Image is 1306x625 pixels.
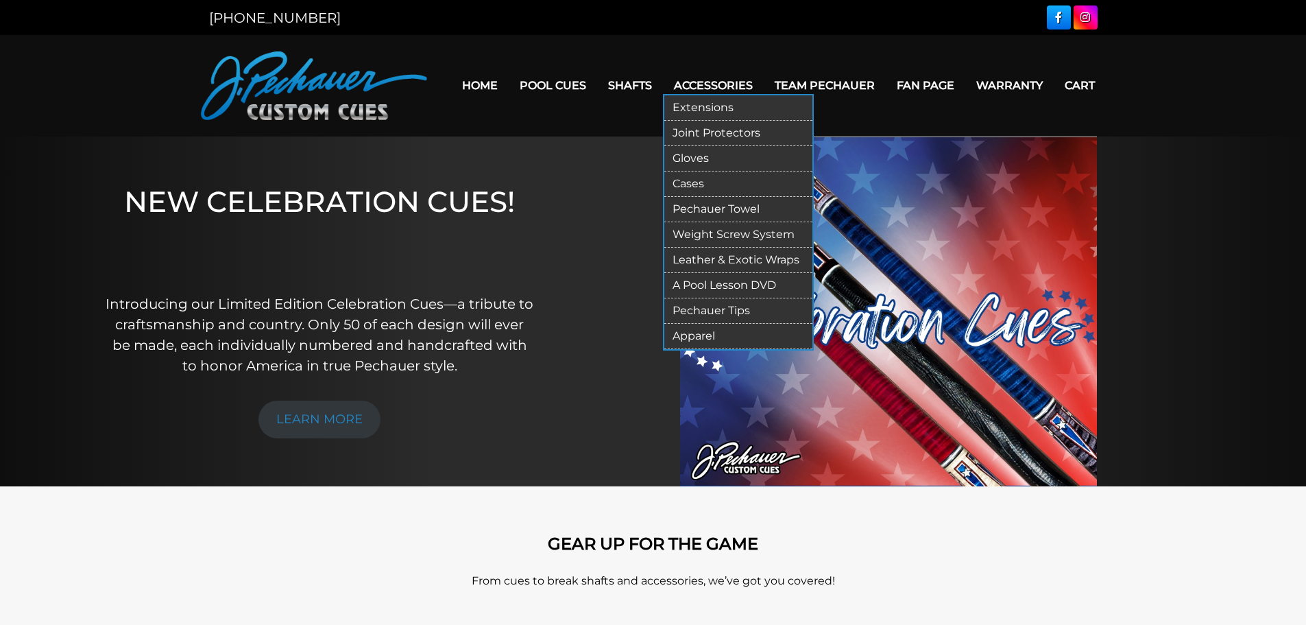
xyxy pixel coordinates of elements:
p: Introducing our Limited Edition Celebration Cues—a tribute to craftsmanship and country. Only 50 ... [105,294,535,376]
a: Apparel [664,324,812,349]
a: Gloves [664,146,812,172]
a: Joint Protectors [664,121,812,146]
a: Pechauer Towel [664,197,812,222]
a: Leather & Exotic Wraps [664,248,812,273]
a: Pool Cues [509,68,597,103]
img: Pechauer Custom Cues [201,51,427,120]
a: Accessories [663,68,764,103]
a: A Pool Lesson DVD [664,273,812,298]
p: From cues to break shafts and accessories, we’ve got you covered! [263,573,1044,589]
a: LEARN MORE [258,401,380,438]
a: Cases [664,172,812,197]
a: Team Pechauer [764,68,886,103]
a: Shafts [597,68,663,103]
a: [PHONE_NUMBER] [209,10,341,26]
a: Pechauer Tips [664,298,812,324]
h1: NEW CELEBRATION CUES! [105,185,535,274]
a: Extensions [664,95,812,121]
a: Cart [1054,68,1106,103]
a: Fan Page [886,68,965,103]
a: Warranty [965,68,1054,103]
a: Home [451,68,509,103]
strong: GEAR UP FOR THE GAME [548,534,758,554]
a: Weight Screw System [664,222,812,248]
